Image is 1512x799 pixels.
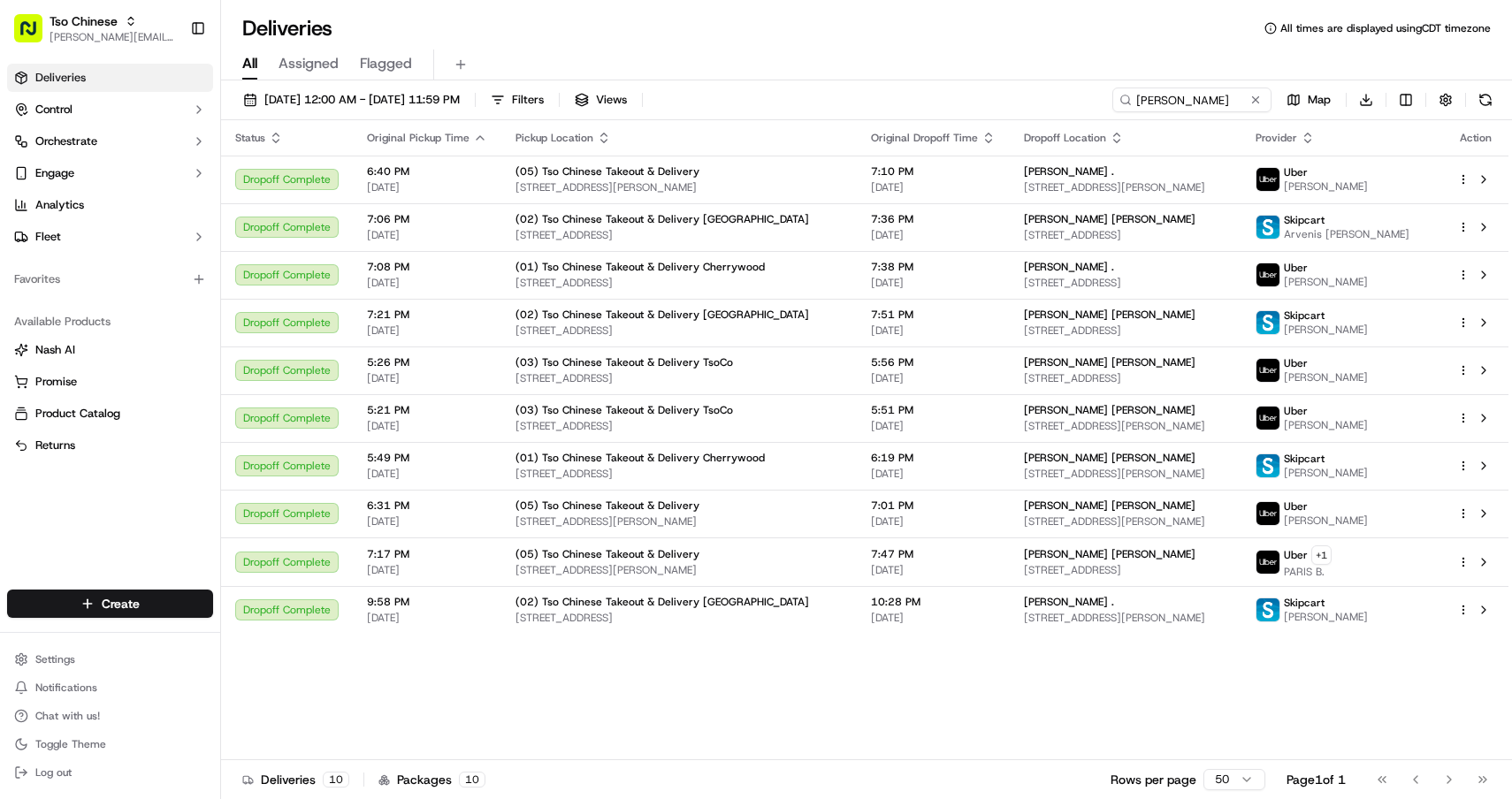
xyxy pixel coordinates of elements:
button: Log out [7,760,213,785]
span: [DATE] [871,467,996,481]
button: Returns [7,431,213,460]
button: Promise [7,368,213,396]
span: [PERSON_NAME] . [1024,595,1114,609]
span: [PERSON_NAME] [PERSON_NAME] [1024,498,1195,513]
span: 7:10 PM [871,164,996,179]
span: Product Catalog [35,406,120,422]
button: Settings [7,647,213,672]
span: Deliveries [35,70,86,86]
img: profile_skipcart_partner.png [1256,454,1279,477]
span: [STREET_ADDRESS] [515,276,843,290]
span: [DATE] [367,563,487,577]
span: 10:28 PM [871,595,996,609]
a: Promise [14,374,206,390]
span: 7:47 PM [871,547,996,561]
span: [DATE] [871,276,996,290]
span: [STREET_ADDRESS] [1024,276,1227,290]
div: Packages [378,771,485,788]
span: Toggle Theme [35,737,106,751]
span: Uber [1284,548,1308,562]
span: (02) Tso Chinese Takeout & Delivery [GEOGRAPHIC_DATA] [515,212,809,226]
button: Control [7,95,213,124]
span: 6:19 PM [871,451,996,465]
span: All times are displayed using CDT timezone [1280,21,1491,35]
span: [PERSON_NAME] [1284,275,1368,289]
img: uber-new-logo.jpeg [1256,168,1279,191]
span: [DATE] 12:00 AM - [DATE] 11:59 PM [264,92,460,108]
button: Orchestrate [7,127,213,156]
span: All [242,53,257,74]
span: (02) Tso Chinese Takeout & Delivery [GEOGRAPHIC_DATA] [515,308,809,322]
span: Original Pickup Time [367,131,470,145]
button: Engage [7,159,213,187]
button: Views [567,88,635,112]
span: 7:51 PM [871,308,996,322]
a: Product Catalog [14,406,206,422]
span: [DATE] [871,371,996,385]
span: Dropoff Location [1024,131,1106,145]
span: PARIS B. [1284,565,1332,579]
span: [PERSON_NAME] [1284,370,1368,384]
span: [STREET_ADDRESS][PERSON_NAME] [1024,514,1227,529]
span: [DATE] [871,563,996,577]
h1: Deliveries [242,14,332,42]
span: Status [235,131,265,145]
span: [DATE] [871,180,996,194]
button: [PERSON_NAME][EMAIL_ADDRESS][DOMAIN_NAME] [50,30,176,44]
span: 5:56 PM [871,355,996,369]
span: Uber [1284,356,1308,370]
button: Chat with us! [7,704,213,728]
span: Arvenis [PERSON_NAME] [1284,227,1409,241]
span: [DATE] [871,419,996,433]
span: Analytics [35,197,84,213]
div: Action [1457,131,1494,145]
span: Uber [1284,165,1308,179]
a: Nash AI [14,342,206,358]
img: uber-new-logo.jpeg [1256,359,1279,382]
span: Skipcart [1284,596,1325,610]
span: Fleet [35,229,61,245]
span: Uber [1284,261,1308,275]
span: [DATE] [367,467,487,481]
span: (05) Tso Chinese Takeout & Delivery [515,498,699,513]
span: 7:01 PM [871,498,996,513]
button: [DATE] 12:00 AM - [DATE] 11:59 PM [235,88,468,112]
span: [PERSON_NAME] [1284,418,1368,432]
img: uber-new-logo.jpeg [1256,551,1279,574]
span: 7:21 PM [367,308,487,322]
span: [DATE] [367,419,487,433]
span: Log out [35,765,72,780]
span: [STREET_ADDRESS][PERSON_NAME] [1024,467,1227,481]
span: Settings [35,652,75,666]
img: uber-new-logo.jpeg [1256,502,1279,525]
span: 6:40 PM [367,164,487,179]
span: (03) Tso Chinese Takeout & Delivery TsoCo [515,355,733,369]
span: [STREET_ADDRESS] [515,467,843,481]
span: 7:08 PM [367,260,487,274]
button: Tso Chinese [50,12,118,30]
div: 10 [459,772,485,788]
span: Nash AI [35,342,75,358]
button: Product Catalog [7,399,213,428]
span: Skipcart [1284,452,1325,466]
div: 10 [323,772,349,788]
button: +1 [1311,545,1332,565]
button: Nash AI [7,336,213,364]
span: [PERSON_NAME] . [1024,164,1114,179]
span: [PERSON_NAME] [PERSON_NAME] [1024,308,1195,322]
span: [PERSON_NAME] [1284,514,1368,528]
span: Skipcart [1284,213,1325,227]
button: Create [7,590,213,618]
span: [DATE] [871,611,996,625]
span: 5:21 PM [367,403,487,417]
span: [STREET_ADDRESS] [515,323,843,338]
span: Notifications [35,681,97,695]
img: uber-new-logo.jpeg [1256,263,1279,286]
span: 9:58 PM [367,595,487,609]
span: Map [1308,92,1331,108]
div: Page 1 of 1 [1287,771,1346,788]
p: Rows per page [1111,771,1196,788]
span: [DATE] [871,228,996,242]
span: [STREET_ADDRESS] [1024,563,1227,577]
span: 7:38 PM [871,260,996,274]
